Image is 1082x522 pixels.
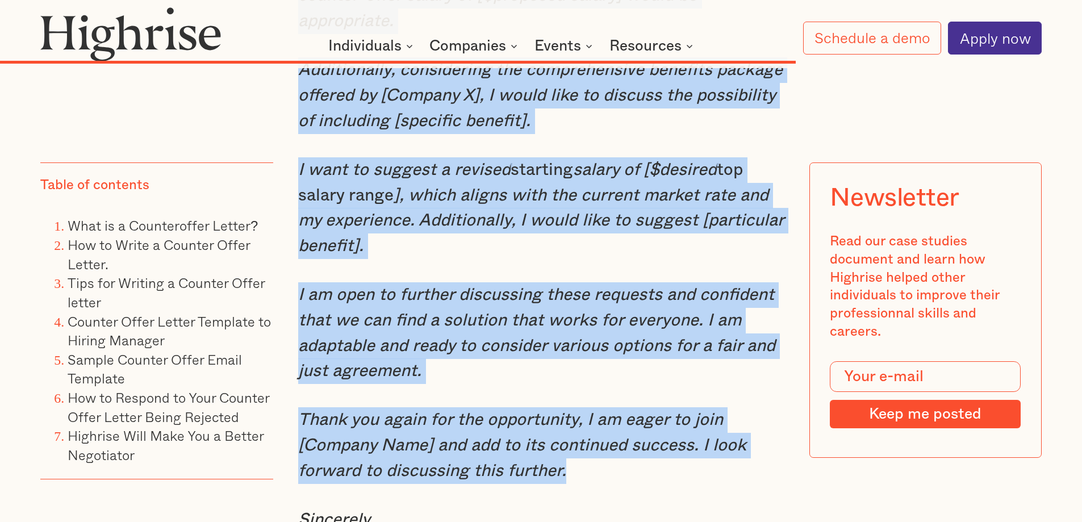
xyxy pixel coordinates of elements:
[429,39,521,53] div: Companies
[609,39,696,53] div: Resources
[68,349,242,389] a: Sample Counter Offer Email Template
[830,400,1021,428] input: Keep me posted
[830,361,1021,428] form: Modal Form
[328,39,416,53] div: Individuals
[298,61,783,129] em: Additionally, considering the comprehensive benefits package offered by [Company X], I would like...
[40,177,149,195] div: Table of contents
[298,161,511,178] em: I want to suggest a revised
[68,272,265,312] a: Tips for Writing a Counter Offer letter
[830,183,959,212] div: Newsletter
[68,310,271,350] a: Counter Offer Letter Template to Hiring Manager
[328,39,402,53] div: Individuals
[830,233,1021,341] div: Read our case studies document and learn how Highrise helped other individuals to improve their p...
[803,22,942,54] a: Schedule a demo
[298,286,775,379] em: I am open to further discussing these requests and confident that we can find a solution that wor...
[534,39,596,53] div: Events
[429,39,506,53] div: Companies
[948,22,1042,55] a: Apply now
[298,157,784,259] p: starting top salary range
[830,361,1021,392] input: Your e-mail
[573,161,717,178] em: salary of [$desired
[534,39,581,53] div: Events
[68,425,264,465] a: Highrise Will Make You a Better Negotiator
[298,411,746,479] em: Thank you again for the opportunity, I am eager to join [Company Name] and add to its continued s...
[40,7,221,61] img: Highrise logo
[609,39,682,53] div: Resources
[68,387,269,427] a: How to Respond to Your Counter Offer Letter Being Rejected
[68,215,258,236] a: What is a Counteroffer Letter?
[298,187,784,254] em: ], which aligns with the current market rate and my experience. Additionally, I would like to sug...
[68,234,250,274] a: How to Write a Counter Offer Letter.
